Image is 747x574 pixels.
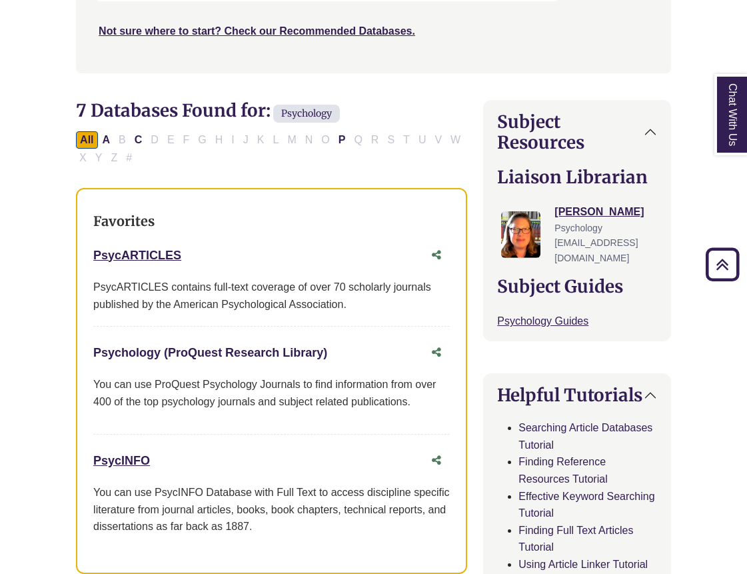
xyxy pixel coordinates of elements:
[554,223,602,233] span: Psychology
[93,484,450,535] div: You can use PsycINFO Database with Full Text to access discipline specific literature from journa...
[273,105,340,123] span: Psychology
[76,99,271,121] span: 7 Databases Found for:
[93,249,181,262] a: PsycARTICLES
[497,167,657,187] h2: Liaison Librarian
[93,454,150,467] a: PsycINFO
[93,346,327,359] a: Psychology (ProQuest Research Library)
[701,255,744,273] a: Back to Top
[497,315,588,327] a: Psychology Guides
[497,276,657,297] h2: Subject Guides
[99,25,415,37] a: Not sure where to start? Check our Recommended Databases.
[76,131,97,149] button: All
[518,456,607,485] a: Finding Reference Resources Tutorial
[93,279,450,313] div: PsycARTICLES contains full-text coverage of over 70 scholarly journals published by the American ...
[76,133,466,163] div: Alpha-list to filter by first letter of database name
[501,211,541,258] img: Jessica Moore
[518,491,654,519] a: Effective Keyword Searching Tutorial
[423,448,450,473] button: Share this database
[93,376,450,410] p: You can use ProQuest Psychology Journals to find information from over 400 of the top psychology ...
[518,559,648,570] a: Using Article Linker Tutorial
[484,101,670,163] button: Subject Resources
[93,213,450,229] h3: Favorites
[423,340,450,365] button: Share this database
[423,243,450,268] button: Share this database
[99,131,115,149] button: Filter Results A
[554,206,644,217] a: [PERSON_NAME]
[518,422,652,451] a: Searching Article Databases Tutorial
[131,131,147,149] button: Filter Results C
[335,131,350,149] button: Filter Results P
[518,525,633,553] a: Finding Full Text Articles Tutorial
[554,237,638,263] span: [EMAIL_ADDRESS][DOMAIN_NAME]
[484,374,670,416] button: Helpful Tutorials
